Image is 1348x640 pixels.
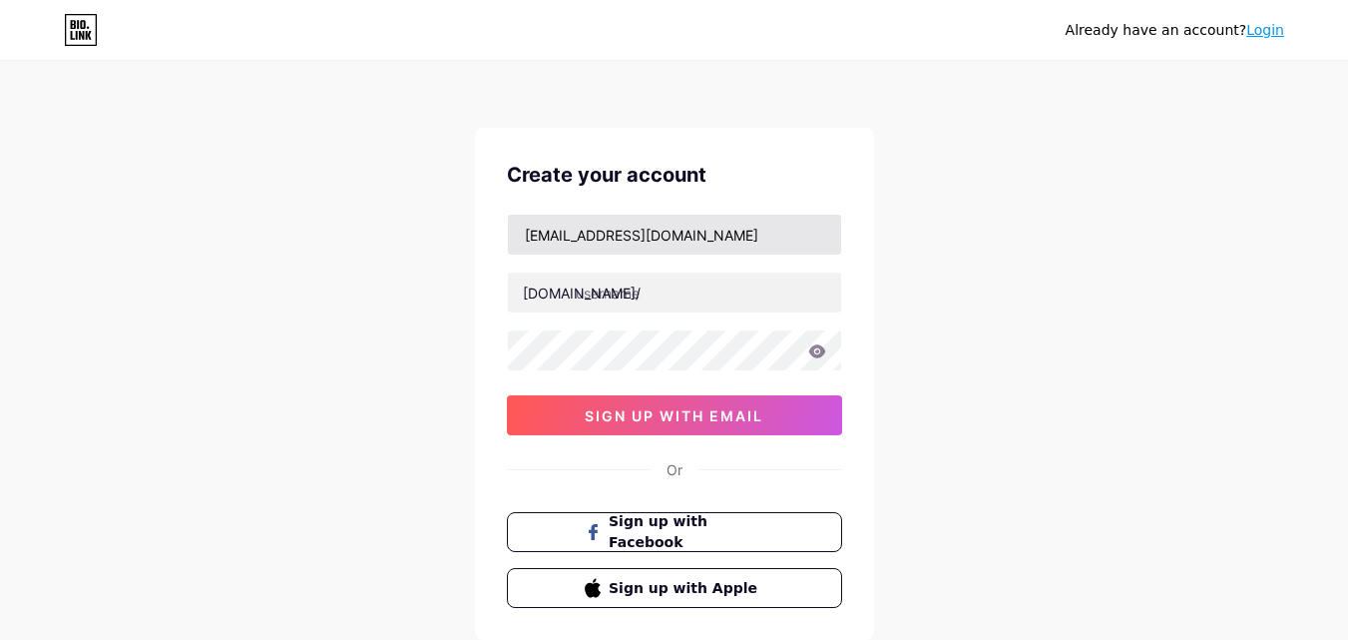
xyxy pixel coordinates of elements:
span: sign up with email [585,407,763,424]
span: Sign up with Facebook [609,511,763,553]
button: Sign up with Facebook [507,512,842,552]
button: Sign up with Apple [507,568,842,608]
input: Email [508,215,841,255]
a: Login [1246,22,1284,38]
div: [DOMAIN_NAME]/ [523,283,641,304]
button: sign up with email [507,395,842,435]
span: Sign up with Apple [609,578,763,599]
div: Create your account [507,160,842,190]
div: Or [667,459,682,480]
div: Already have an account? [1066,20,1284,41]
input: username [508,273,841,313]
